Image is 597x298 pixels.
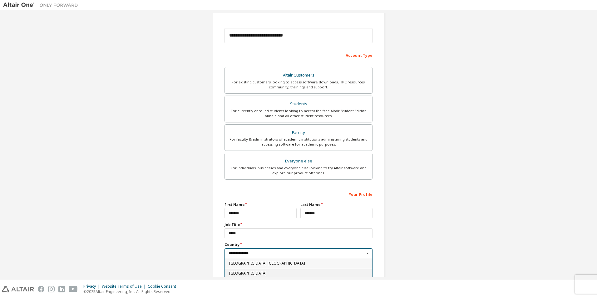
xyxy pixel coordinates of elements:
div: Your Profile [224,189,373,199]
div: For individuals, businesses and everyone else looking to try Altair software and explore our prod... [229,166,368,176]
div: Privacy [83,284,102,289]
img: instagram.svg [48,286,55,292]
img: altair_logo.svg [2,286,34,292]
div: For currently enrolled students looking to access the free Altair Student Edition bundle and all ... [229,108,368,118]
div: Cookie Consent [148,284,180,289]
div: Students [229,100,368,108]
div: For existing customers looking to access software downloads, HPC resources, community, trainings ... [229,80,368,90]
img: linkedin.svg [58,286,65,292]
p: © 2025 Altair Engineering, Inc. All Rights Reserved. [83,289,180,294]
div: Website Terms of Use [102,284,148,289]
label: First Name [224,202,297,207]
div: Faculty [229,128,368,137]
img: facebook.svg [38,286,44,292]
div: Everyone else [229,157,368,166]
span: [GEOGRAPHIC_DATA] [229,271,368,275]
img: Altair One [3,2,81,8]
label: Country [224,242,373,247]
img: youtube.svg [69,286,78,292]
div: Altair Customers [229,71,368,80]
span: [GEOGRAPHIC_DATA] [GEOGRAPHIC_DATA] [229,261,368,265]
label: Job Title [224,222,373,227]
div: For faculty & administrators of academic institutions administering students and accessing softwa... [229,137,368,147]
label: Last Name [300,202,373,207]
div: Account Type [224,50,373,60]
